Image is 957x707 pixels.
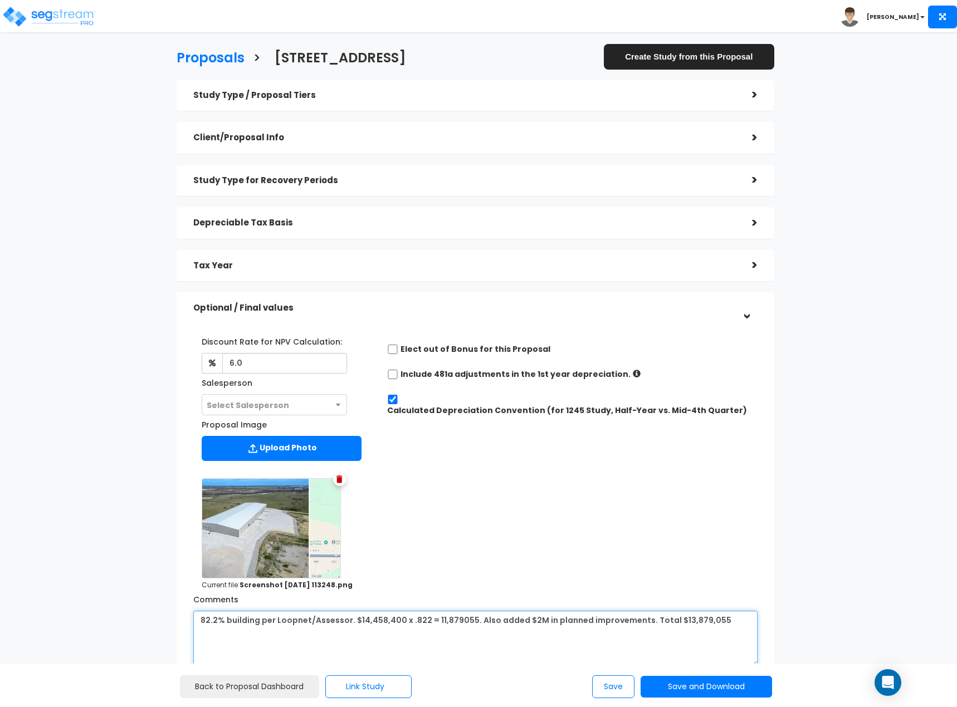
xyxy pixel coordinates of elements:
[867,13,919,21] b: [PERSON_NAME]
[735,86,758,104] div: >
[387,405,747,416] label: Calculated Depreciation Convention (for 1245 Study, Half-Year vs. Mid-4th Quarter)
[240,581,353,590] strong: Screenshot [DATE] 113248.png
[633,370,641,377] i: If checked: Increased depreciation = Aggregated Post-Study (up to Tax Year) – Prior Accumulated D...
[193,261,735,271] h5: Tax Year
[325,675,412,698] button: Link Study
[735,257,758,274] div: >
[193,133,735,143] h5: Client/Proposal Info
[193,611,758,666] textarea: 82.2% building per Loopnet/Assessor
[2,6,96,28] img: logo_pro_r.png
[875,669,901,696] div: Open Intercom Messenger
[168,40,245,73] a: Proposals
[735,214,758,232] div: >
[202,478,341,578] img: Proposal Image
[401,343,550,355] label: Elect out of Bonus for this Proposal
[246,441,260,455] img: Upload Icon
[202,332,342,347] label: Discount Rate for NPV Calculation:
[401,369,631,380] label: Include 481a adjustments in the 1st year depreciation.
[193,91,735,100] h5: Study Type / Proposal Tiers
[180,675,319,698] a: Back to Proposal Dashboard
[193,218,735,228] h5: Depreciable Tax Basis
[735,129,758,146] div: >
[193,303,735,313] h5: Optional / Final values
[336,475,343,483] img: Trash Icon
[266,40,406,73] a: [STREET_ADDRESS]
[193,590,238,605] label: Comments
[177,51,245,68] h3: Proposals
[202,436,362,461] label: Upload Photo
[738,297,755,319] div: >
[275,51,406,68] h3: [STREET_ADDRESS]
[202,415,267,430] label: Proposal Image
[207,400,289,411] span: Select Salesperson
[202,581,353,590] small: Current file:
[604,44,774,69] a: Create Study from this Proposal
[202,374,252,389] label: Salesperson
[641,676,772,698] button: Save and Download
[592,675,634,698] button: Save
[253,51,261,68] h3: >
[735,171,758,189] div: >
[840,7,860,27] img: avatar.png
[193,176,735,185] h5: Study Type for Recovery Periods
